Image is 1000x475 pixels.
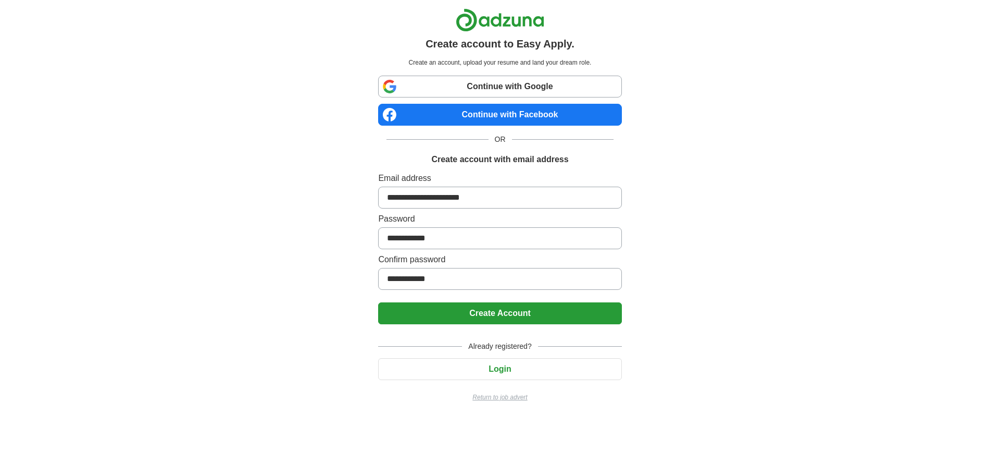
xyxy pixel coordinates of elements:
[378,172,621,185] label: Email address
[378,213,621,225] label: Password
[380,58,619,67] p: Create an account, upload your resume and land your dream role.
[378,76,621,98] a: Continue with Google
[378,364,621,373] a: Login
[456,8,544,32] img: Adzuna logo
[462,341,537,352] span: Already registered?
[378,302,621,324] button: Create Account
[378,358,621,380] button: Login
[378,253,621,266] label: Confirm password
[426,36,574,52] h1: Create account to Easy Apply.
[489,134,512,145] span: OR
[378,393,621,402] a: Return to job advert
[378,104,621,126] a: Continue with Facebook
[431,153,568,166] h1: Create account with email address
